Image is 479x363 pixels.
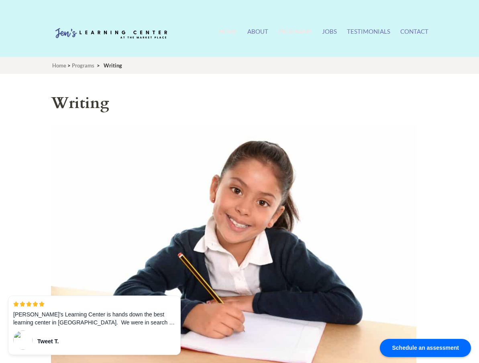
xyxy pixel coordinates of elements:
[97,62,100,69] span: >
[51,22,171,46] img: Jen's Learning Center Logo Transparent
[380,339,471,357] div: Schedule an assessment
[52,62,66,69] a: Home
[219,28,237,45] a: Home
[278,28,312,45] a: Programs
[400,28,428,45] a: Contact
[37,337,163,345] div: Tweet T.
[72,62,94,69] a: Programs
[51,92,416,115] h1: Writing
[322,28,337,45] a: Jobs
[13,310,175,326] p: [PERSON_NAME]'s Learning Center is hands down the best learning center in [GEOGRAPHIC_DATA]. We w...
[67,62,71,69] span: >
[347,28,390,45] a: Testimonials
[13,330,33,350] img: 60s.jpg
[247,28,268,45] a: About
